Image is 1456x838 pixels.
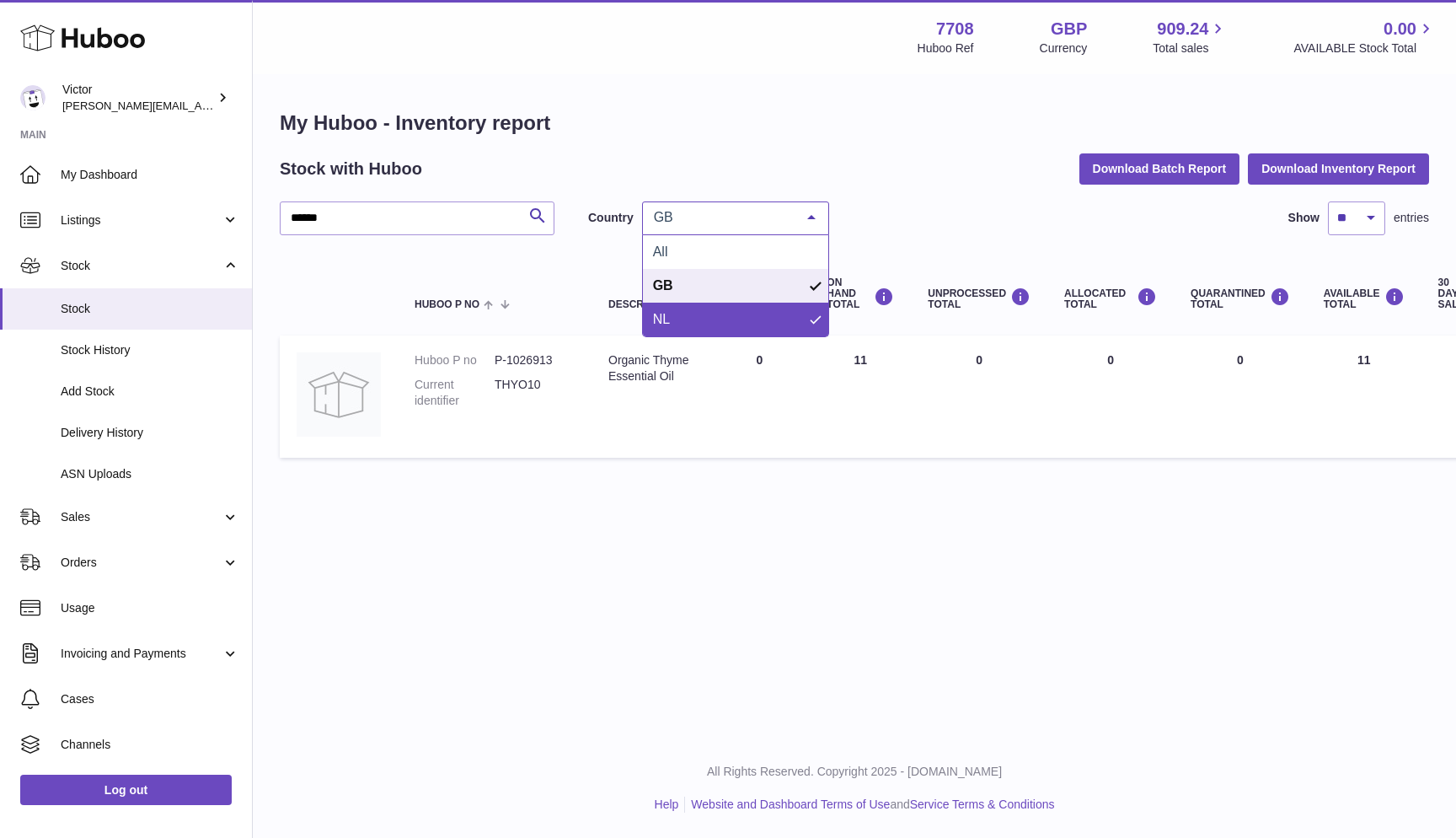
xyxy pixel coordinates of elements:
span: ASN Uploads [61,466,239,482]
span: entries [1394,210,1429,226]
span: Channels [61,737,239,753]
a: 909.24 Total sales [1153,18,1228,56]
div: Currency [1040,40,1088,56]
dd: THYO10 [495,377,575,409]
div: Huboo Ref [918,40,974,56]
span: 0.00 [1384,18,1416,40]
span: GB [653,278,673,293]
span: Cases [61,691,239,707]
dt: Current identifier [415,377,495,409]
td: 11 [810,336,911,458]
span: Delivery History [61,425,239,441]
a: Log out [20,775,232,805]
li: and [685,797,1054,813]
button: Download Inventory Report [1248,153,1429,184]
span: NL [653,312,670,326]
p: All Rights Reserved. Copyright 2025 - [DOMAIN_NAME] [266,764,1443,780]
span: Total sales [1153,40,1228,56]
a: 0.00 AVAILABLE Stock Total [1293,18,1436,56]
span: Usage [61,600,239,616]
div: Victor [62,82,214,114]
span: My Dashboard [61,167,239,183]
td: 11 [1307,336,1421,458]
a: Help [655,798,679,811]
label: Show [1288,210,1319,226]
span: AVAILABLE Stock Total [1293,40,1436,56]
div: QUARANTINED Total [1191,287,1290,310]
dt: Huboo P no [415,352,495,368]
span: [PERSON_NAME][EMAIL_ADDRESS][DOMAIN_NAME] [62,99,338,112]
img: product image [297,352,381,437]
button: Download Batch Report [1079,153,1240,184]
h1: My Huboo - Inventory report [280,110,1429,137]
div: UNPROCESSED Total [928,287,1030,310]
strong: GBP [1051,18,1087,40]
dd: P-1026913 [495,352,575,368]
span: Huboo P no [415,299,479,310]
span: Sales [61,509,222,525]
div: ALLOCATED Total [1064,287,1157,310]
td: 0 [1047,336,1174,458]
span: Orders [61,555,222,571]
span: Stock [61,301,239,317]
label: Country [588,210,634,226]
img: victor@erbology.co [20,85,45,110]
a: Website and Dashboard Terms of Use [691,798,890,811]
h2: Stock with Huboo [280,158,422,180]
span: All [653,244,668,259]
span: Listings [61,212,222,228]
span: Description [608,299,677,310]
span: Stock History [61,342,239,358]
strong: 7708 [936,18,974,40]
span: 0 [1237,353,1244,367]
span: GB [650,209,795,226]
div: AVAILABLE Total [1324,287,1405,310]
a: Service Terms & Conditions [910,798,1055,811]
span: Stock [61,258,222,274]
div: Organic Thyme Essential Oil [608,352,692,384]
td: 0 [709,336,810,458]
span: Add Stock [61,384,239,400]
td: 0 [911,336,1047,458]
span: Invoicing and Payments [61,646,222,662]
span: 909.24 [1157,18,1208,40]
div: ON HAND Total [827,277,894,311]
